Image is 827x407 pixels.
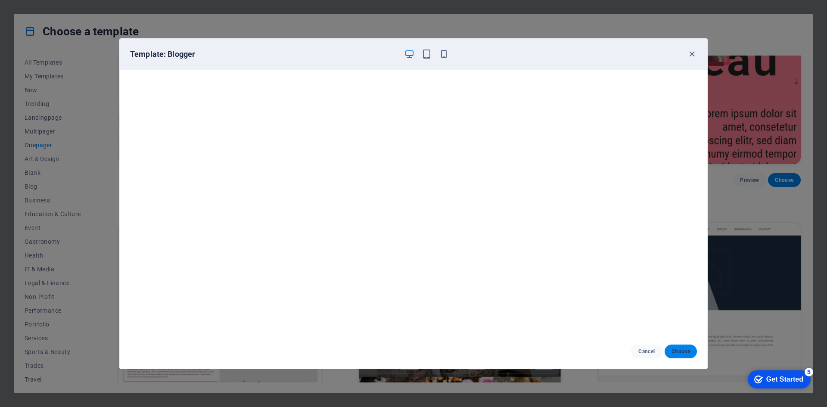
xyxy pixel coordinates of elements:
[130,49,397,59] h6: Template: Blogger
[631,345,663,358] button: Cancel
[25,9,62,17] div: Get Started
[64,2,72,10] div: 5
[672,348,690,355] span: Choose
[665,345,697,358] button: Choose
[637,348,656,355] span: Cancel
[7,4,70,22] div: Get Started 5 items remaining, 0% complete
